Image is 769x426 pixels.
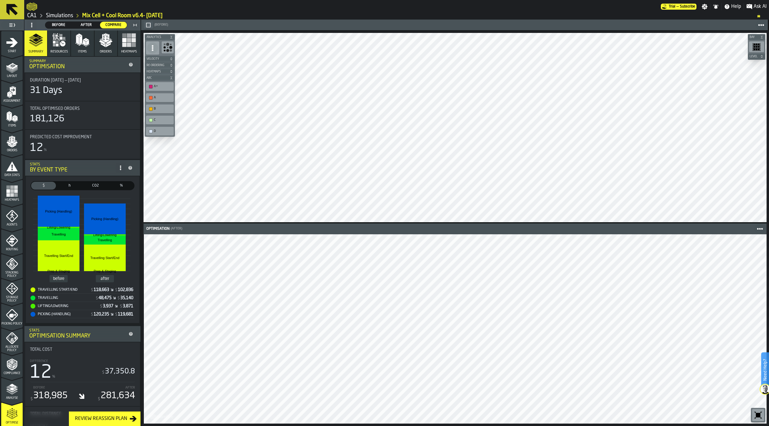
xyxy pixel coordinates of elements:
[145,75,175,81] button: button-
[1,50,23,53] span: Start
[30,135,92,139] span: Predicted Cost Improvement
[115,288,117,292] span: $
[57,182,82,190] div: thumb
[30,106,135,111] div: Title
[762,353,768,387] label: Need Help?
[25,101,140,129] div: stat-Total Optimised Orders
[1,99,23,103] span: Assignment
[31,296,95,300] div: Travelling
[25,130,140,159] div: stat-Predicted Cost Improvement
[102,371,104,374] span: $
[1,130,23,154] li: menu Orders
[1,223,23,226] span: Agents
[110,183,133,188] span: %
[145,114,175,126] div: button-toolbar-undefined
[33,385,45,390] label: Before
[45,22,72,28] div: thumb
[171,227,182,231] span: (After)
[30,78,135,83] div: Title
[154,118,172,122] div: C
[30,106,80,111] span: Total Optimised Orders
[52,375,55,379] span: %
[661,4,696,10] div: Menu Subscription
[58,183,81,188] span: h
[154,85,172,88] div: A+
[744,3,769,10] label: button-toggle-Ask AI
[73,21,100,29] label: button-switch-multi-After
[145,81,175,92] div: button-toolbar-undefined
[145,410,179,422] a: logo-header
[1,421,23,424] span: Optimise
[30,347,135,352] div: Title
[1,31,23,55] li: menu Start
[1,204,23,229] li: menu Agents
[118,287,133,292] div: Stat Value
[30,135,135,139] div: Title
[1,248,23,251] span: Routing
[33,390,68,401] div: 318,985
[118,312,133,317] div: Stat Value
[710,4,721,10] label: button-toggle-Notifications
[154,129,172,133] div: D
[102,22,124,28] span: Compare
[101,277,109,281] text: after
[91,288,93,292] span: $
[145,70,168,73] span: Heatmaps
[1,279,23,303] li: menu Storage Policy
[147,94,173,101] div: A
[1,396,23,400] span: Analyse
[69,412,141,426] button: button-Review Reassign Plan
[46,12,73,19] a: link-to-/wh/i/76e2a128-1b54-4d66-80d4-05ae4c277723
[27,1,37,12] a: logo-header
[699,4,710,10] label: button-toggle-Settings
[145,57,168,61] span: Velocity
[145,126,175,137] div: button-toolbar-undefined
[26,176,139,323] div: stat-
[145,69,175,75] button: button-
[680,5,695,9] span: Subscribe
[101,390,135,401] div: 281,634
[722,3,744,10] label: button-toggle-Help
[145,64,168,67] span: Re-Ordering
[31,312,90,317] div: Picking (Handling)
[1,124,23,127] span: Items
[57,181,82,190] label: button-switch-multi-Time
[25,342,140,406] div: stat-Total Cost
[103,304,113,309] div: Stat Value
[31,182,56,190] div: thumb
[147,117,173,123] div: C
[30,347,52,352] span: Total Cost
[44,148,47,152] span: %
[84,183,107,188] span: CO2
[78,50,87,54] span: Items
[31,397,33,401] span: $
[100,22,127,28] div: thumb
[753,410,763,420] svg: Reset zoom and position
[115,312,117,317] span: $
[154,107,172,111] div: B
[147,106,173,112] div: B
[109,182,134,190] div: thumb
[45,21,73,29] label: button-switch-multi-Before
[108,181,134,190] label: button-switch-multi-Share
[25,73,140,101] div: stat-Duration 8/1/2025 — 8/31/2025
[27,12,767,19] nav: Breadcrumb
[145,56,175,62] button: button-
[677,5,679,9] span: —
[1,180,23,204] li: menu Heatmaps
[100,21,127,29] label: button-switch-multi-Compare
[50,50,68,54] span: Resources
[154,23,168,27] span: (Before)
[1,155,23,179] li: menu Data Stats
[123,304,133,309] div: Stat Value
[1,254,23,278] li: menu Stacking Policy
[125,385,135,390] label: After
[102,367,135,376] div: 37,350.8
[145,34,175,40] button: button-
[147,128,173,134] div: D
[31,287,90,292] div: Travelling Start/End
[748,40,765,53] div: button-toolbar-undefined
[748,55,759,58] span: Level
[661,4,696,10] a: link-to-/wh/i/76e2a128-1b54-4d66-80d4-05ae4c277723/pricing/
